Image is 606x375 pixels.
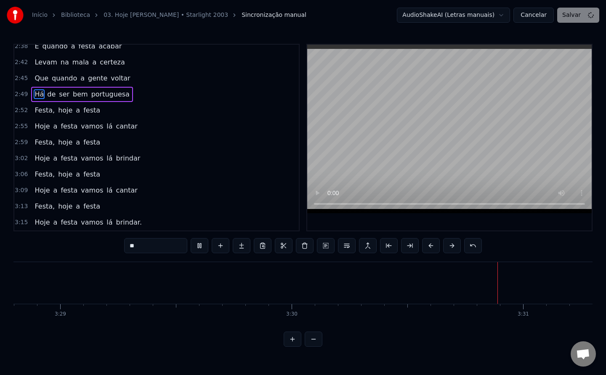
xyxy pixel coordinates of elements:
span: a [53,217,58,227]
span: lá [106,185,113,195]
span: 2:38 [15,42,28,51]
span: Festa, [34,201,56,211]
img: youka [7,7,24,24]
span: a [80,73,85,83]
span: na [60,57,70,67]
span: Hoje [34,185,50,195]
button: Cancelar [513,8,554,23]
span: 3:06 [15,170,28,179]
span: gente [87,73,108,83]
span: festa [60,121,78,131]
span: 3:15 [15,218,28,227]
span: lá [106,121,113,131]
span: ser [58,89,70,99]
span: lá [106,217,113,227]
span: 2:45 [15,74,28,83]
span: festa [82,137,101,147]
span: hoje [57,105,73,115]
span: E [34,41,40,51]
span: a [75,105,81,115]
span: a [70,41,76,51]
div: 3:29 [55,311,66,318]
span: vamos [80,217,104,227]
span: cantar [115,185,138,195]
span: brindar. [115,217,143,227]
div: 3:30 [286,311,298,318]
span: 3:09 [15,186,28,195]
a: Início [32,11,48,19]
span: Levam [34,57,58,67]
span: festa [60,217,78,227]
span: Sincronização manual [242,11,306,19]
span: Hoje [34,153,50,163]
span: 2:59 [15,138,28,147]
span: hoje [57,169,73,179]
span: quando [51,73,78,83]
span: Há [34,89,45,99]
span: cantar [115,121,138,131]
span: 2:49 [15,90,28,99]
span: a [53,121,58,131]
span: portuguesa [90,89,130,99]
span: acabar [98,41,122,51]
span: Festa, [34,105,56,115]
span: festa [60,185,78,195]
a: Biblioteca [61,11,90,19]
span: lá [106,153,113,163]
span: Festa, [34,169,56,179]
span: Que [34,73,49,83]
span: brindar [115,153,141,163]
span: festa [60,153,78,163]
span: vamos [80,153,104,163]
span: a [75,137,81,147]
a: 03. Hoje [PERSON_NAME] • Starlight 2003 [104,11,228,19]
span: festa [82,169,101,179]
span: vamos [80,185,104,195]
span: a [53,185,58,195]
div: 3:31 [518,311,529,318]
span: festa [78,41,96,51]
a: Open chat [571,341,596,367]
span: mala [72,57,90,67]
span: vamos [80,121,104,131]
span: Hoje [34,121,50,131]
span: a [91,57,97,67]
span: a [53,153,58,163]
span: quando [42,41,69,51]
span: 3:13 [15,202,28,211]
span: 2:42 [15,58,28,67]
span: festa [82,105,101,115]
span: certeza [99,57,126,67]
span: voltar [110,73,131,83]
span: 2:52 [15,106,28,115]
span: Hoje [34,217,50,227]
span: bem [72,89,89,99]
span: 3:02 [15,154,28,163]
nav: breadcrumb [32,11,306,19]
span: a [75,169,81,179]
span: 2:55 [15,122,28,131]
span: festa [82,201,101,211]
span: de [46,89,56,99]
span: Festa, [34,137,56,147]
span: a [75,201,81,211]
span: hoje [57,201,73,211]
span: hoje [57,137,73,147]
